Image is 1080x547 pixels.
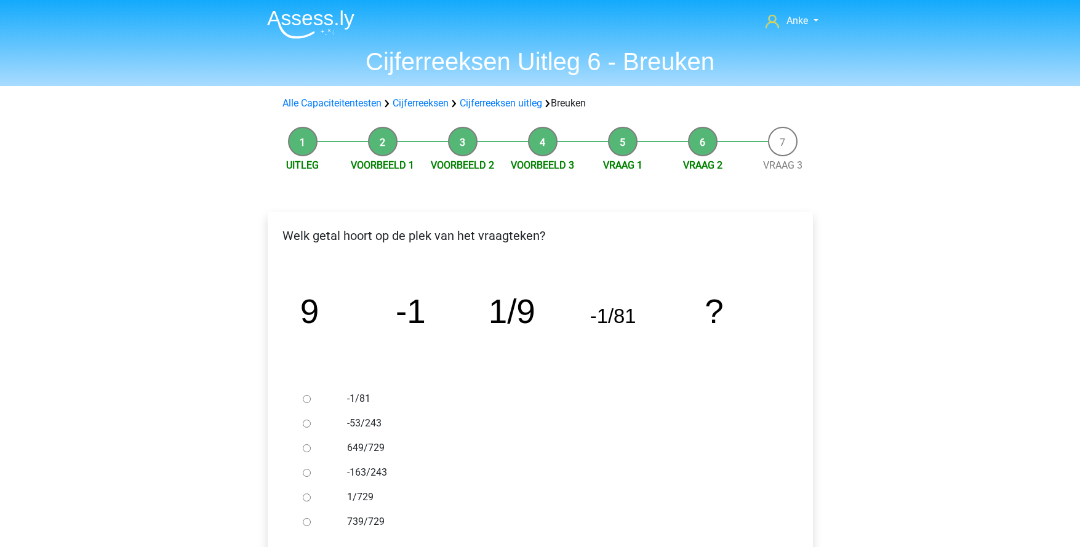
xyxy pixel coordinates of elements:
[257,47,823,76] h1: Cijferreeksen Uitleg 6 - Breuken
[347,416,773,431] label: -53/243
[300,292,318,330] tspan: 9
[347,441,773,455] label: 649/729
[351,159,414,171] a: Voorbeeld 1
[488,292,535,330] tspan: 1/9
[347,514,773,529] label: 739/729
[683,159,722,171] a: Vraag 2
[786,15,808,26] span: Anke
[278,96,803,111] div: Breuken
[278,226,803,245] p: Welk getal hoort op de plek van het vraagteken?
[282,97,382,109] a: Alle Capaciteitentesten
[286,159,319,171] a: Uitleg
[590,305,636,327] tspan: -1/81
[347,490,773,505] label: 1/729
[347,391,773,406] label: -1/81
[511,159,574,171] a: Voorbeeld 3
[395,292,425,330] tspan: -1
[603,159,642,171] a: Vraag 1
[761,14,823,28] a: Anke
[267,10,354,39] img: Assessly
[347,465,773,480] label: -163/243
[763,159,802,171] a: Vraag 3
[460,97,542,109] a: Cijferreeksen uitleg
[431,159,494,171] a: Voorbeeld 2
[393,97,449,109] a: Cijferreeksen
[705,292,723,330] tspan: ?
